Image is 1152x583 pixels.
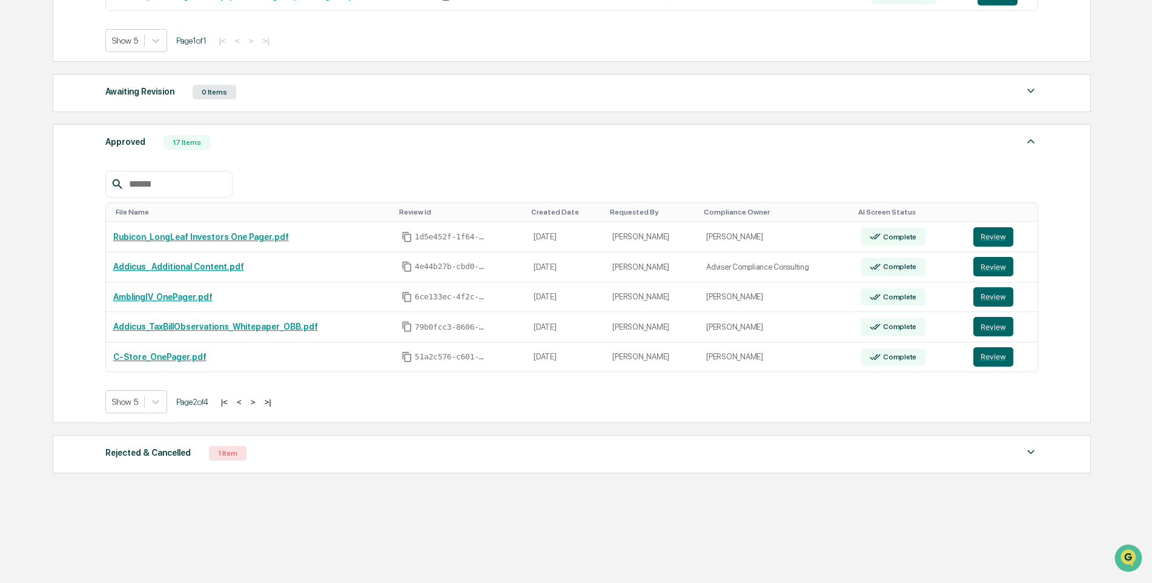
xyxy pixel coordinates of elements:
td: [PERSON_NAME] [605,222,699,252]
div: Toggle SortBy [610,208,694,216]
a: Rubicon_LongLeaf Investors One Pager.pdf [113,232,289,242]
button: Start new chat [206,96,220,111]
td: [DATE] [526,342,605,372]
td: [DATE] [526,222,605,252]
a: Review [973,317,1030,336]
div: Toggle SortBy [858,208,961,216]
a: 🗄️Attestations [83,148,155,170]
span: 1d5e452f-1f64-4afb-aae6-f55cf74ba827 [415,232,488,242]
div: Toggle SortBy [116,208,389,216]
span: Copy Id [402,291,412,302]
a: Addicus_TaxBillObservations_Whitepaper_OBB.pdf [113,322,318,331]
a: 🖐️Preclearance [7,148,83,170]
span: Page 1 of 1 [176,36,207,45]
a: Review [973,257,1030,276]
a: 🔎Data Lookup [7,171,81,193]
p: How can we help? [12,25,220,45]
button: Review [973,257,1013,276]
button: |< [217,397,231,407]
span: 51a2c576-c601-4281-89ea-2137e277ddd2 [415,352,488,362]
button: Review [973,227,1013,247]
div: 17 Items [164,135,210,150]
div: 🗄️ [88,154,98,164]
div: Start new chat [41,93,199,105]
td: [PERSON_NAME] [605,282,699,313]
img: caret [1024,84,1038,98]
a: Review [973,287,1030,307]
button: Review [973,287,1013,307]
button: < [233,397,245,407]
button: Review [973,347,1013,367]
button: >| [259,36,273,46]
span: 4e44b27b-cbd0-4ef4-b35e-63b2b052d073 [415,262,488,272]
td: [PERSON_NAME] [699,342,853,372]
td: [PERSON_NAME] [605,252,699,282]
div: We're available if you need us! [41,105,153,115]
span: Copy Id [402,261,412,272]
span: Copy Id [402,351,412,362]
img: caret [1024,445,1038,459]
div: Approved [105,134,145,150]
a: Review [973,347,1030,367]
button: > [245,36,257,46]
td: [PERSON_NAME] [605,342,699,372]
a: Addicus_ Additional Content.pdf [113,262,244,272]
td: [PERSON_NAME] [699,312,853,342]
div: Toggle SortBy [704,208,849,216]
td: [DATE] [526,252,605,282]
button: >| [260,397,274,407]
div: Toggle SortBy [399,208,521,216]
a: Powered byPylon [85,205,147,215]
button: |< [216,36,230,46]
span: Copy Id [402,321,412,332]
div: Rejected & Cancelled [105,445,191,461]
div: Toggle SortBy [531,208,600,216]
span: 6ce133ec-4f2c-445b-95c2-f1fac134070b [415,292,488,302]
td: Adviser Compliance Consulting [699,252,853,282]
iframe: Open customer support [1113,543,1146,576]
td: [PERSON_NAME] [699,282,853,313]
span: Page 2 of 4 [176,397,208,407]
a: AmblingIV_OnePager.pdf [113,292,213,302]
span: Data Lookup [24,176,76,188]
div: Complete [881,262,916,271]
a: C-Store_OnePager.pdf [113,352,207,362]
img: 1746055101610-c473b297-6a78-478c-a979-82029cc54cd1 [12,93,34,115]
div: Complete [881,322,916,331]
span: Attestations [100,153,150,165]
button: > [247,397,259,407]
img: caret [1024,134,1038,148]
td: [DATE] [526,282,605,313]
a: Review [973,227,1030,247]
td: [PERSON_NAME] [699,222,853,252]
div: 🖐️ [12,154,22,164]
button: Review [973,317,1013,336]
td: [PERSON_NAME] [605,312,699,342]
div: Complete [881,233,916,241]
span: Preclearance [24,153,78,165]
button: < [231,36,243,46]
div: Complete [881,293,916,301]
span: 79b0fcc3-8606-43ff-8a0d-9574030df6ea [415,322,488,332]
span: Pylon [121,205,147,215]
div: Awaiting Revision [105,84,174,99]
div: Complete [881,353,916,361]
span: Copy Id [402,232,412,242]
div: Toggle SortBy [976,208,1033,216]
div: 🔎 [12,177,22,187]
td: [DATE] [526,312,605,342]
div: 1 Item [209,446,247,461]
div: 0 Items [193,85,236,99]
